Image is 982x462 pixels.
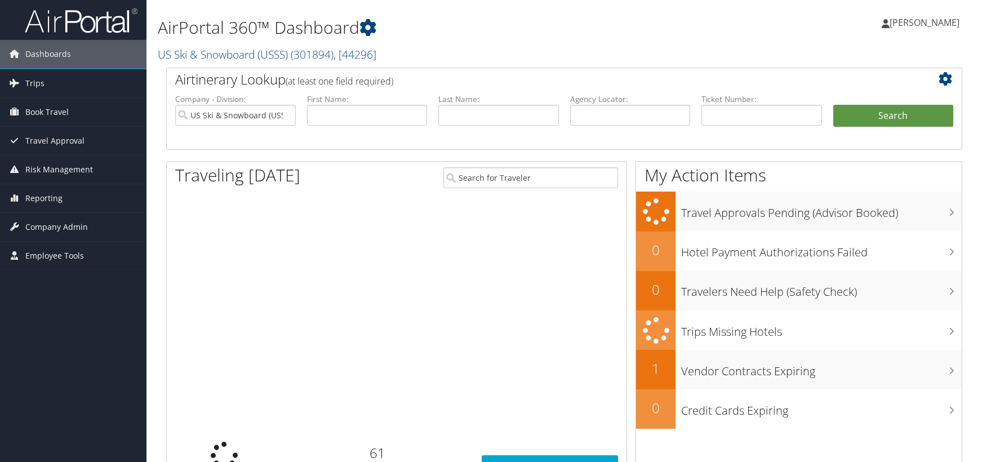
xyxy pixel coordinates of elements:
span: Risk Management [25,156,93,184]
h2: 0 [636,398,676,417]
h3: Vendor Contracts Expiring [681,358,962,379]
label: Last Name: [438,94,559,105]
a: [PERSON_NAME] [882,6,971,39]
span: Travel Approval [25,127,85,155]
span: Dashboards [25,40,71,68]
span: Trips [25,69,45,97]
input: Search for Traveler [443,167,618,188]
a: 0Hotel Payment Authorizations Failed [636,232,962,271]
label: Company - Division: [175,94,296,105]
label: Ticket Number: [701,94,822,105]
span: [PERSON_NAME] [890,16,959,29]
img: airportal-logo.png [25,7,137,34]
h3: Hotel Payment Authorizations Failed [681,239,962,260]
h2: 1 [636,359,676,378]
a: Travel Approvals Pending (Advisor Booked) [636,192,962,232]
h3: Credit Cards Expiring [681,397,962,419]
span: Company Admin [25,213,88,241]
span: Book Travel [25,98,69,126]
h2: Airtinerary Lookup [175,70,887,89]
h3: Travel Approvals Pending (Advisor Booked) [681,199,962,221]
label: Agency Locator: [570,94,691,105]
a: Trips Missing Hotels [636,310,962,350]
span: Employee Tools [25,242,84,270]
a: 0Travelers Need Help (Safety Check) [636,271,962,310]
button: Search [833,105,954,127]
span: , [ 44296 ] [334,47,376,62]
h1: AirPortal 360™ Dashboard [158,16,700,39]
h3: Trips Missing Hotels [681,318,962,340]
h1: My Action Items [636,163,962,187]
span: ( 301894 ) [291,47,334,62]
span: (at least one field required) [286,75,393,87]
a: US Ski & Snowboard (USSS) [158,47,376,62]
a: 1Vendor Contracts Expiring [636,350,962,389]
h1: Traveling [DATE] [175,163,300,187]
h2: 0 [636,280,676,299]
span: Reporting [25,184,63,212]
label: First Name: [307,94,428,105]
h3: Travelers Need Help (Safety Check) [681,278,962,300]
a: 0Credit Cards Expiring [636,389,962,429]
h2: 0 [636,241,676,260]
